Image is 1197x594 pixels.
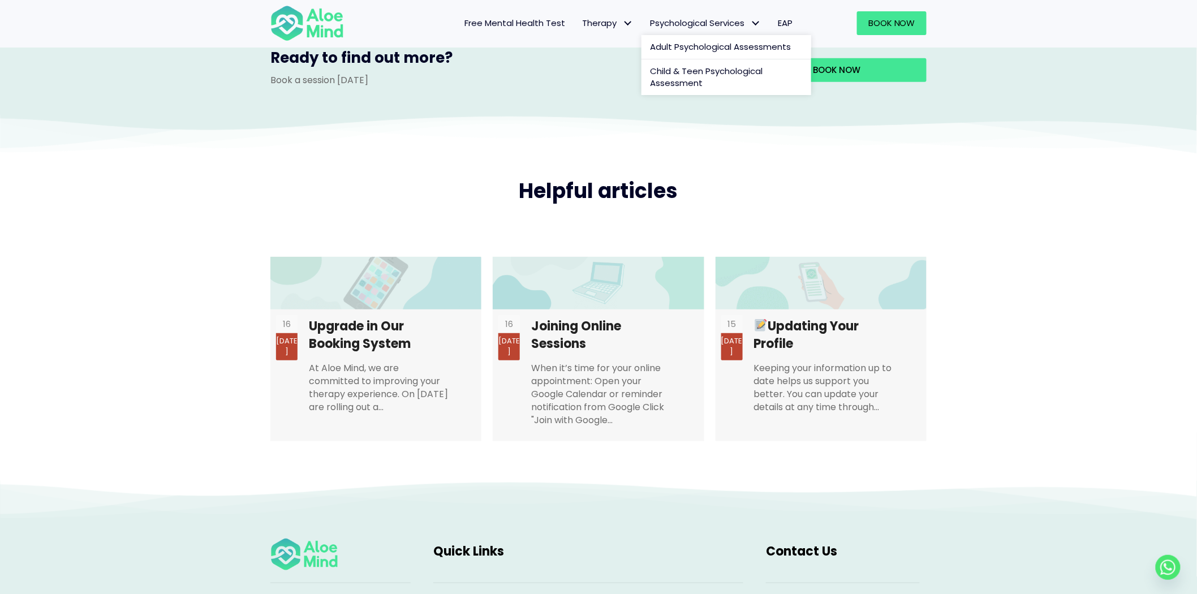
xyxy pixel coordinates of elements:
[868,17,915,29] span: Book Now
[1156,555,1181,580] a: Whatsapp
[641,11,769,35] a: Psychological ServicesPsychological Services: submenu
[641,59,811,96] a: Child & Teen Psychological Assessment
[456,11,574,35] a: Free Mental Health Test
[519,177,678,205] span: Helpful articles
[270,5,344,42] img: Aloe mind Logo
[747,58,927,82] a: Book now
[619,15,636,32] span: Therapy: submenu
[813,64,860,76] span: Book now
[359,11,801,35] nav: Menu
[716,257,927,441] a: 📝 Updating Your Profile
[270,537,338,572] img: Aloe mind Logo
[778,17,793,29] span: EAP
[574,11,641,35] a: TherapyTherapy: submenu
[493,257,704,441] a: Joining Online Sessions
[582,17,633,29] span: Therapy
[464,17,565,29] span: Free Mental Health Test
[270,74,730,87] p: Book a session [DATE]
[433,543,504,560] span: Quick Links
[766,543,837,560] span: Contact Us
[769,11,801,35] a: EAP
[650,65,763,89] span: Child & Teen Psychological Assessment
[857,11,927,35] a: Book Now
[641,35,811,59] a: Adult Psychological Assessments
[650,17,761,29] span: Psychological Services
[270,257,481,441] a: Upgrade in Our Booking System
[650,41,791,53] span: Adult Psychological Assessments
[747,15,764,32] span: Psychological Services: submenu
[270,48,730,74] h3: Ready to find out more?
